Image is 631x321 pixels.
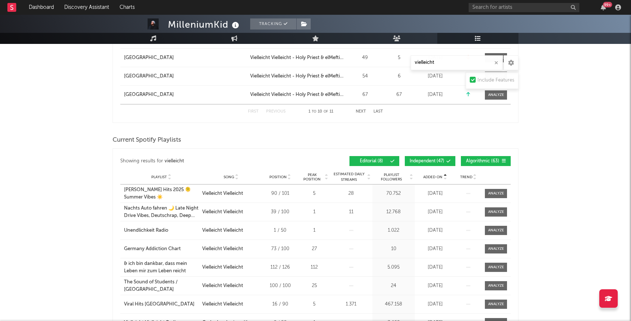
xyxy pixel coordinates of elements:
[124,91,174,99] div: [GEOGRAPHIC_DATA]
[354,159,388,163] span: Editorial ( 8 )
[410,159,444,163] span: Independent ( 47 )
[417,190,454,197] div: [DATE]
[202,208,243,216] div: Vielleicht Vielleicht
[269,175,287,179] span: Position
[417,73,454,80] div: [DATE]
[224,175,234,179] span: Song
[300,107,341,116] div: 1 10 11
[469,3,579,12] input: Search for artists
[374,173,408,182] span: Playlist Followers
[124,245,181,253] div: Germany Addiction Chart
[124,301,199,308] a: Viral Hits [GEOGRAPHIC_DATA]
[263,264,297,271] div: 112 / 126
[348,91,382,99] div: 67
[124,54,174,62] div: [GEOGRAPHIC_DATA]
[300,245,328,253] div: 27
[250,91,345,99] a: Vielleicht Vielleicht - Holy Priest & elMefti Remix
[417,91,454,99] div: [DATE]
[263,190,297,197] div: 90 / 101
[124,227,199,234] a: Unendlichkeit Radio
[250,18,296,30] button: Tracking
[603,2,612,7] div: 99 +
[349,156,399,166] button: Editorial(8)
[168,18,241,31] div: MilleniumKid
[248,110,259,114] button: First
[423,175,442,179] span: Added On
[300,282,328,290] div: 25
[124,73,246,80] a: [GEOGRAPHIC_DATA]
[151,175,167,179] span: Playlist
[332,172,366,183] span: Estimated Daily Streams
[124,227,168,234] div: Unendlichkeit Radio
[266,110,286,114] button: Previous
[417,227,454,234] div: [DATE]
[165,157,184,166] div: vielleicht
[374,264,413,271] div: 5.095
[417,54,454,62] div: [DATE]
[417,208,454,216] div: [DATE]
[124,205,199,219] a: Nachts Auto fahren 🌙 Late Night Drive Vibes, Deutschrap, Deep House Night Drive, TikTok, Midnight
[124,186,199,201] a: [PERSON_NAME] Hits 2025 🫠 Summer Vibes ☀️
[417,245,454,253] div: [DATE]
[374,190,413,197] div: 70.752
[202,301,243,308] div: Vielleicht Vielleicht
[417,282,454,290] div: [DATE]
[113,136,181,145] span: Current Spotify Playlists
[411,55,503,70] input: Search Playlists/Charts
[466,159,500,163] span: Algorithmic ( 63 )
[417,301,454,308] div: [DATE]
[124,73,174,80] div: [GEOGRAPHIC_DATA]
[332,301,370,308] div: 1.371
[124,279,199,293] a: The Sound of Students / [GEOGRAPHIC_DATA]
[461,156,511,166] button: Algorithmic(63)
[263,208,297,216] div: 39 / 100
[202,282,243,290] div: Vielleicht Vielleicht
[477,76,514,85] div: Include Features
[332,208,370,216] div: 11
[202,264,243,271] div: Vielleicht Vielleicht
[124,54,246,62] a: [GEOGRAPHIC_DATA]
[202,245,243,253] div: Vielleicht Vielleicht
[405,156,455,166] button: Independent(47)
[300,173,324,182] span: Peak Position
[348,54,382,62] div: 49
[300,301,328,308] div: 5
[263,227,297,234] div: 1 / 50
[202,227,243,234] div: Vielleicht Vielleicht
[374,227,413,234] div: 1.022
[324,110,328,113] span: of
[300,264,328,271] div: 112
[250,54,345,62] a: Vielleicht Vielleicht - Holy Priest & elMefti Remix
[263,282,297,290] div: 100 / 100
[348,73,382,80] div: 54
[374,282,413,290] div: 24
[374,245,413,253] div: 10
[385,54,413,62] div: 5
[124,260,199,275] a: & ich bin dankbar, dass mein Leben mir zum Leben reicht
[374,301,413,308] div: 467.158
[373,110,383,114] button: Last
[374,208,413,216] div: 12.768
[300,208,328,216] div: 1
[385,91,413,99] div: 67
[356,110,366,114] button: Next
[300,190,328,197] div: 5
[300,227,328,234] div: 1
[263,301,297,308] div: 16 / 90
[312,110,316,113] span: to
[250,73,345,80] a: Vielleicht Vielleicht - Holy Priest & elMefti Remix
[332,190,370,197] div: 28
[417,264,454,271] div: [DATE]
[124,301,194,308] div: Viral Hits [GEOGRAPHIC_DATA]
[124,245,199,253] a: Germany Addiction Chart
[202,190,243,197] div: Vielleicht Vielleicht
[601,4,606,10] button: 99+
[120,156,315,166] div: Showing results for
[460,175,472,179] span: Trend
